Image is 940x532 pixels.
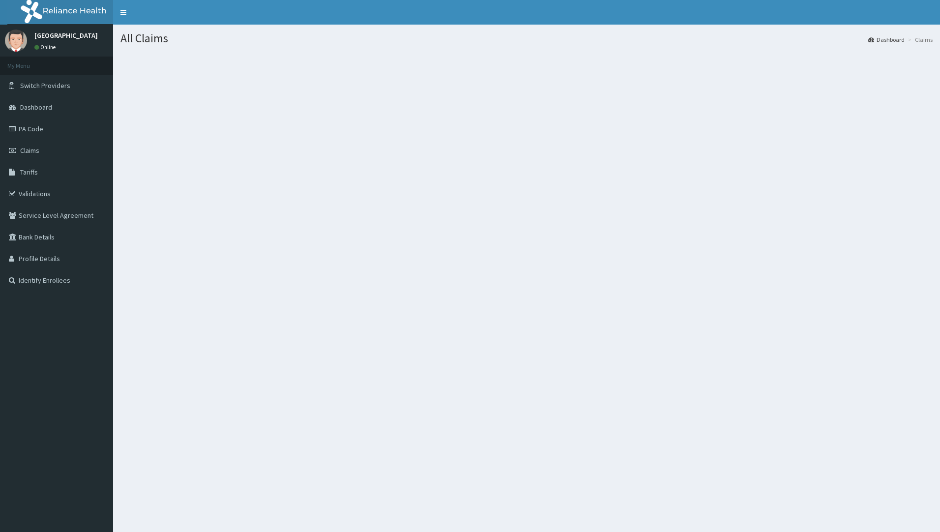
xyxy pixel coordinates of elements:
p: [GEOGRAPHIC_DATA] [34,32,98,39]
li: Claims [906,35,933,44]
img: User Image [5,30,27,52]
span: Switch Providers [20,81,70,90]
a: Dashboard [868,35,905,44]
span: Claims [20,146,39,155]
span: Tariffs [20,168,38,177]
h1: All Claims [120,32,933,45]
span: Dashboard [20,103,52,112]
a: Online [34,44,58,51]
